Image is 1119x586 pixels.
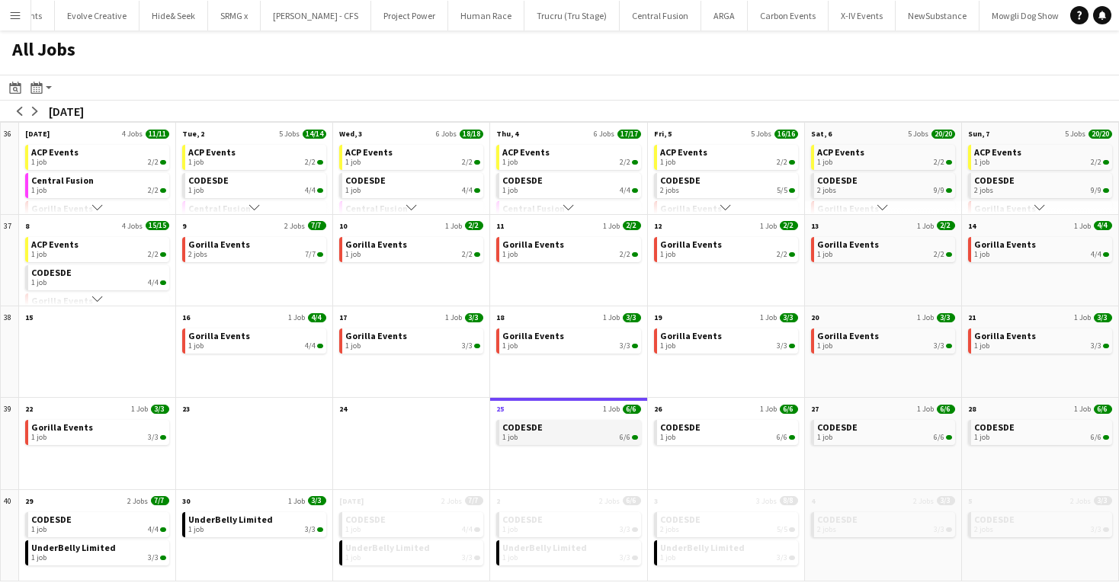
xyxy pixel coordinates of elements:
span: 1 job [345,250,361,259]
span: 20/20 [931,130,955,139]
button: SRMG x [208,1,261,30]
span: CODESDE [345,514,386,525]
span: 4/4 [462,186,473,195]
span: 11/11 [146,130,169,139]
span: 1 Job [760,404,777,414]
span: 4/4 [462,525,473,534]
a: UnderBelly Limited1 job3/3 [660,540,795,562]
span: 26 [654,404,662,414]
span: 15 [25,312,33,322]
span: CODESDE [817,514,858,525]
span: CODESDE [974,175,1015,186]
span: [DATE] [25,129,50,139]
a: ACP Events1 job2/2 [660,145,795,167]
span: 1 job [345,341,361,351]
span: 14/14 [303,130,326,139]
span: 1 job [188,525,204,534]
span: 4/4 [317,344,323,348]
span: 12 [654,221,662,231]
span: UnderBelly Limited [188,514,273,525]
a: ACP Events1 job2/2 [31,237,166,259]
span: 2/2 [620,250,630,259]
span: 1 job [502,250,518,259]
span: 6/6 [934,433,944,442]
span: 5/5 [777,525,787,534]
a: Gorilla Events1 job3/3 [502,328,637,351]
span: 1 job [502,433,518,442]
button: Mowgli Dog Show [980,1,1072,30]
span: 2/2 [620,158,630,167]
span: 3/3 [148,433,159,442]
span: 6/6 [937,405,955,414]
span: 6/6 [1091,433,1101,442]
a: UnderBelly Limited1 job3/3 [31,540,166,562]
span: 1 Job [1074,312,1091,322]
span: 19 [654,312,662,322]
span: 6/6 [620,433,630,442]
span: Tue, 2 [182,129,204,139]
span: 1 Job [917,404,934,414]
a: Gorilla Events1 job3/3 [660,328,795,351]
span: 1 Job [131,404,148,414]
span: 2/2 [462,158,473,167]
button: Evolve Creative [55,1,139,30]
span: Gorilla Events [345,330,407,341]
span: ACP Events [660,146,707,158]
span: 2/2 [148,158,159,167]
span: 14 [968,221,976,231]
span: 1 Job [288,312,305,322]
span: 2 jobs [188,250,207,259]
span: 6/6 [777,433,787,442]
a: CODESDE1 job4/4 [31,265,166,287]
span: 3/3 [777,553,787,562]
span: 1 job [817,158,832,167]
span: 4 Jobs [122,221,143,231]
span: 1 job [660,553,675,562]
span: 17 [339,312,347,322]
span: 2/2 [946,252,952,257]
a: CODESDE2 jobs5/5 [660,512,795,534]
span: 18/18 [460,130,483,139]
span: 1 job [974,341,989,351]
span: 9/9 [934,186,944,195]
span: 1 job [660,341,675,351]
span: CODESDE [660,175,701,186]
button: NewSubstance [896,1,980,30]
span: UnderBelly Limited [31,542,116,553]
span: 3/3 [934,525,944,534]
span: 2 jobs [817,525,836,534]
a: CODESDE1 job4/4 [188,173,323,195]
span: 3/3 [1103,344,1109,348]
span: 2 jobs [974,525,993,534]
a: CODESDE1 job6/6 [817,420,952,442]
a: CODESDE1 job3/3 [502,512,637,534]
span: 2 jobs [974,186,993,195]
span: Gorilla Events [660,239,722,250]
span: 3/3 [465,313,483,322]
button: ARGA [701,1,748,30]
span: 2/2 [946,160,952,165]
span: 2/2 [934,158,944,167]
span: Gorilla Events [188,330,250,341]
div: 39 [1,398,19,489]
span: 1 Job [603,404,620,414]
span: 2 jobs [660,525,679,534]
a: Gorilla Events1 job3/3 [345,328,480,351]
a: CODESDE1 job4/4 [31,512,166,534]
a: ACP Events1 job2/2 [345,145,480,167]
span: CODESDE [817,421,858,433]
span: 1 job [817,433,832,442]
span: 1 job [660,158,675,167]
span: 24 [339,404,347,414]
span: 2/2 [777,158,787,167]
span: 3/3 [462,553,473,562]
a: ACP Events1 job2/2 [31,145,166,167]
span: CODESDE [345,175,386,186]
span: 3/3 [789,344,795,348]
span: 17/17 [617,130,641,139]
span: 2/2 [160,188,166,193]
span: 3/3 [305,525,316,534]
span: 2/2 [465,221,483,230]
span: CODESDE [502,175,543,186]
span: UnderBelly Limited [345,542,430,553]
